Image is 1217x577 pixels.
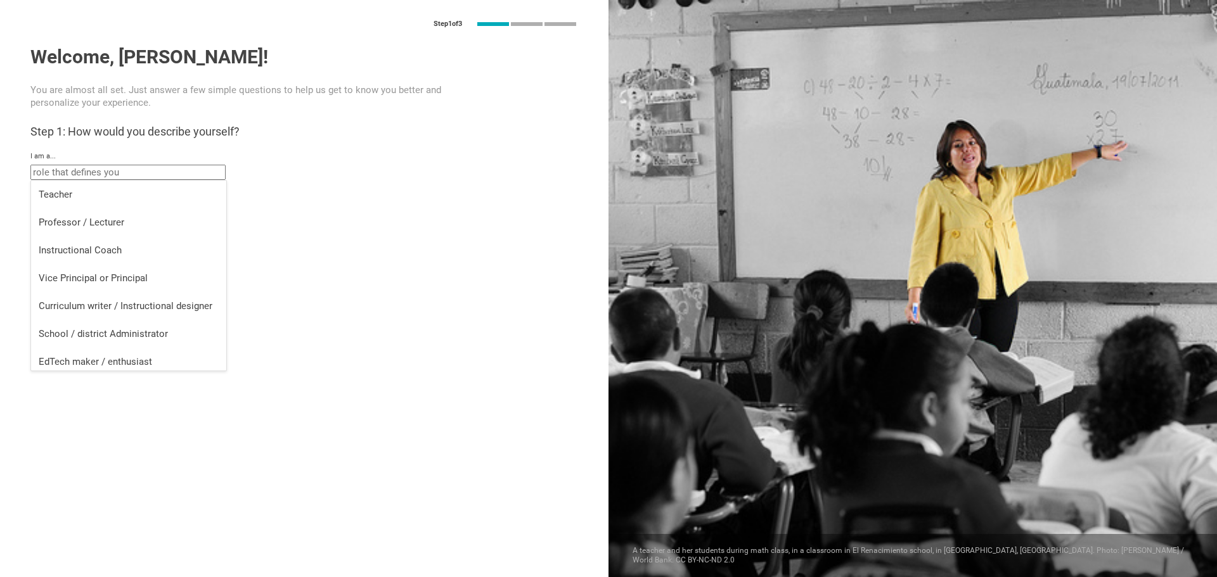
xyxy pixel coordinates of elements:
[30,46,578,68] h1: Welcome, [PERSON_NAME]!
[30,84,468,109] p: You are almost all set. Just answer a few simple questions to help us get to know you better and ...
[30,124,578,139] h3: Step 1: How would you describe yourself?
[608,534,1217,577] div: A teacher and her students during math class, in a classroom in El Renacimiento school, in [GEOGR...
[434,20,462,29] div: Step 1 of 3
[30,165,226,180] input: role that defines you
[30,152,578,161] div: I am a...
